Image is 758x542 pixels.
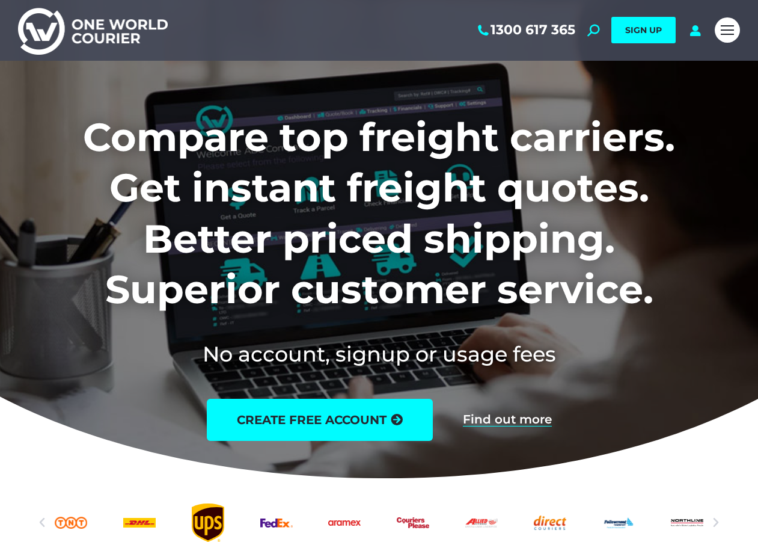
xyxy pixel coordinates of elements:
a: create free account [207,399,433,441]
h2: No account, signup or usage fees [18,339,740,369]
span: SIGN UP [625,25,662,35]
a: 1300 617 365 [475,22,575,38]
img: One World Courier [18,6,168,55]
a: Find out more [463,413,552,427]
h1: Compare top freight carriers. Get instant freight quotes. Better priced shipping. Superior custom... [18,112,740,315]
a: Mobile menu icon [715,17,740,43]
a: SIGN UP [611,17,676,43]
